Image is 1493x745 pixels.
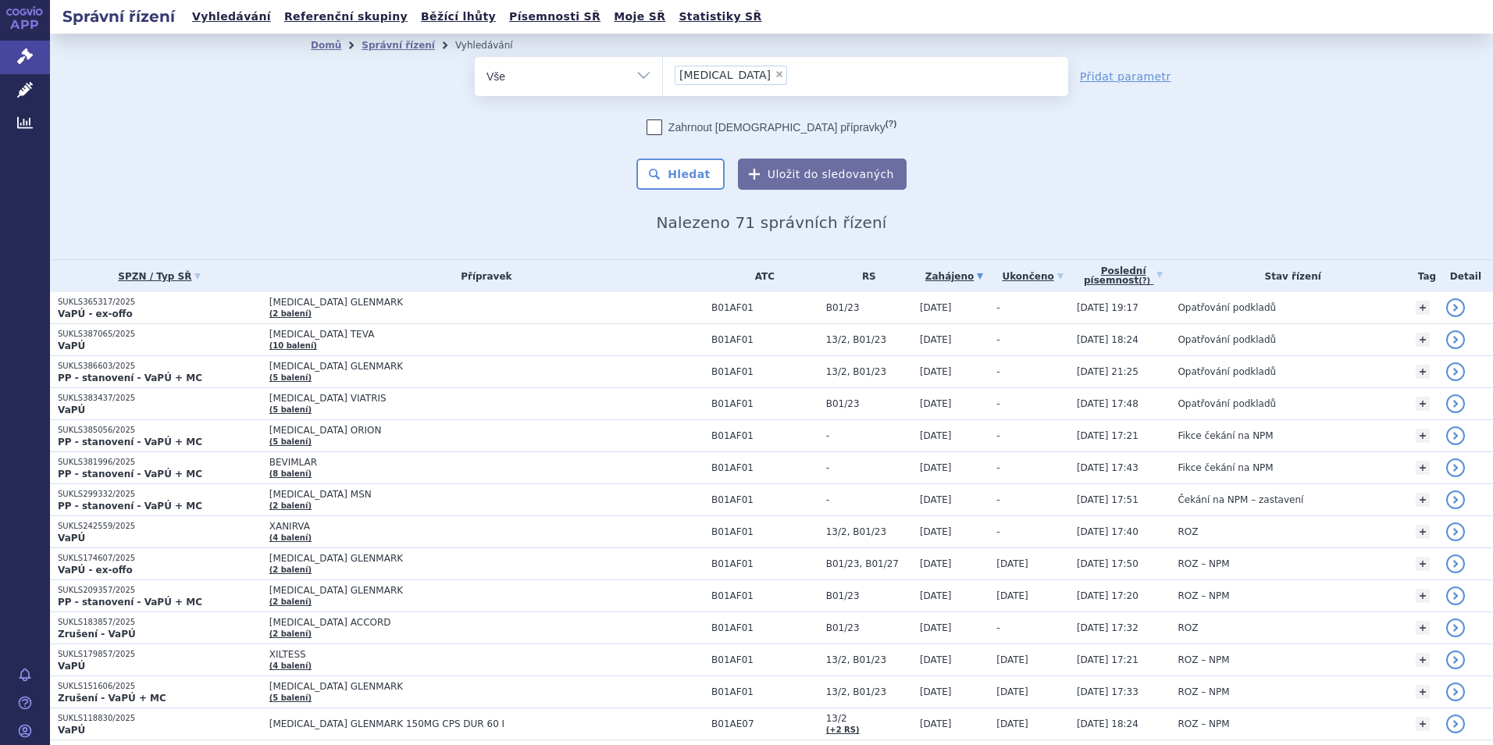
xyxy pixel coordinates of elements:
a: + [1416,397,1430,411]
a: detail [1446,394,1465,413]
span: [DATE] 17:40 [1077,526,1138,537]
a: Správní řízení [362,40,435,51]
span: [MEDICAL_DATA] ACCORD [269,617,660,628]
span: - [996,366,999,377]
span: [DATE] 17:51 [1077,494,1138,505]
span: [DATE] [920,558,952,569]
th: Přípravek [262,260,704,292]
span: B01AE07 [711,718,818,729]
span: [DATE] 18:24 [1077,718,1138,729]
input: [MEDICAL_DATA] [792,65,800,84]
a: (+2 RS) [826,725,860,734]
a: + [1416,717,1430,731]
span: 13/2 [826,713,912,724]
th: Stav řízení [1170,260,1408,292]
span: 13/2, B01/23 [826,654,912,665]
span: [MEDICAL_DATA] GLENMARK [269,361,660,372]
a: + [1416,589,1430,603]
span: [MEDICAL_DATA] GLENMARK [269,681,660,692]
span: B01AF01 [711,302,818,313]
a: (5 balení) [269,693,312,702]
a: Přidat parametr [1080,69,1171,84]
span: Opatřování podkladů [1178,366,1276,377]
a: + [1416,621,1430,635]
span: Nalezeno 71 správních řízení [656,213,886,232]
strong: Zrušení - VaPÚ [58,629,136,640]
p: SUKLS179857/2025 [58,649,262,660]
a: Vyhledávání [187,6,276,27]
h2: Správní řízení [50,5,187,27]
span: Opatřování podkladů [1178,398,1276,409]
span: ROZ – NPM [1178,590,1229,601]
span: ROZ – NPM [1178,686,1229,697]
p: SUKLS386603/2025 [58,361,262,372]
th: Detail [1438,260,1493,292]
button: Uložit do sledovaných [738,159,907,190]
span: [DATE] [920,398,952,409]
a: (2 balení) [269,597,312,606]
span: [MEDICAL_DATA] GLENMARK [269,553,660,564]
span: [DATE] [920,718,952,729]
span: B01AF01 [711,366,818,377]
span: [MEDICAL_DATA] MSN [269,489,660,500]
span: Fikce čekání na NPM [1178,430,1273,441]
span: B01AF01 [711,430,818,441]
span: Čekání na NPM – zastavení [1178,494,1303,505]
a: + [1416,493,1430,507]
a: detail [1446,586,1465,605]
strong: VaPÚ [58,661,85,672]
span: - [996,526,999,537]
span: [DATE] [996,718,1028,729]
span: [MEDICAL_DATA] TEVA [269,329,660,340]
p: SUKLS299332/2025 [58,489,262,500]
a: Domů [311,40,341,51]
span: B01AF01 [711,558,818,569]
span: [MEDICAL_DATA] GLENMARK [269,585,660,596]
a: detail [1446,618,1465,637]
span: [DATE] [996,558,1028,569]
p: SUKLS183857/2025 [58,617,262,628]
a: (2 balení) [269,565,312,574]
a: (4 balení) [269,661,312,670]
span: [MEDICAL_DATA] VIATRIS [269,393,660,404]
span: B01/23 [826,622,912,633]
a: Statistiky SŘ [674,6,766,27]
span: [DATE] [920,366,952,377]
abbr: (?) [885,119,896,129]
p: SUKLS365317/2025 [58,297,262,308]
span: ROZ [1178,622,1198,633]
a: detail [1446,522,1465,541]
a: Písemnosti SŘ [504,6,605,27]
span: B01AF01 [711,494,818,505]
span: [DATE] [996,590,1028,601]
a: Běžící lhůty [416,6,501,27]
a: detail [1446,298,1465,317]
span: [DATE] 17:43 [1077,462,1138,473]
a: detail [1446,490,1465,509]
span: [DATE] [920,430,952,441]
span: - [996,622,999,633]
span: - [996,302,999,313]
span: [DATE] [920,494,952,505]
span: [DATE] [920,686,952,697]
span: B01AF01 [711,334,818,345]
strong: VaPÚ - ex-offo [58,308,133,319]
span: [DATE] 21:25 [1077,366,1138,377]
strong: PP - stanovení - VaPÚ + MC [58,372,202,383]
span: [DATE] [920,654,952,665]
span: - [996,494,999,505]
p: SUKLS385056/2025 [58,425,262,436]
span: B01AF01 [711,526,818,537]
span: - [996,398,999,409]
a: detail [1446,458,1465,477]
a: detail [1446,330,1465,349]
a: (2 balení) [269,629,312,638]
span: - [826,430,912,441]
span: [DATE] [920,302,952,313]
span: - [826,462,912,473]
a: + [1416,301,1430,315]
a: + [1416,653,1430,667]
span: B01AF01 [711,462,818,473]
a: (5 balení) [269,373,312,382]
span: 13/2, B01/23 [826,334,912,345]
